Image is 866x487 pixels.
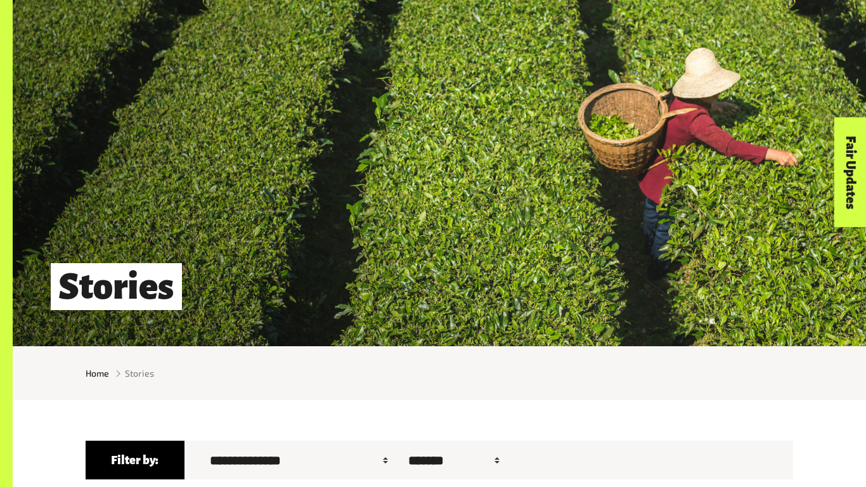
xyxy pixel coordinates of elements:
span: Stories [125,367,154,380]
h1: Stories [51,263,182,310]
a: Home [86,367,109,380]
h6: Filter by: [86,441,184,479]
